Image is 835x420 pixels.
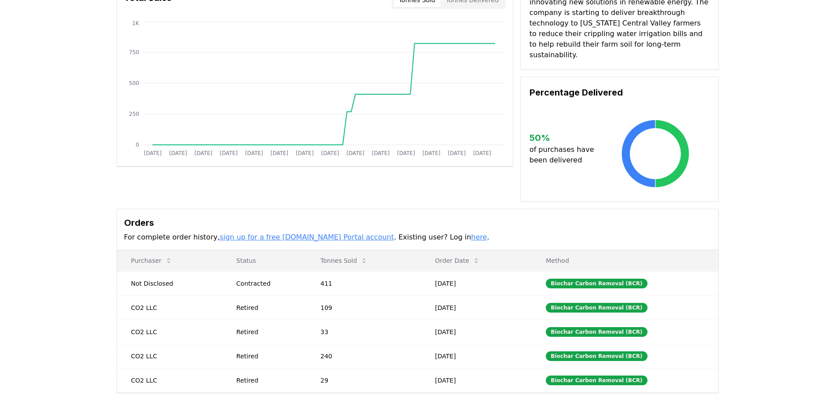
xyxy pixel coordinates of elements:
td: 29 [306,368,421,392]
td: [DATE] [421,368,532,392]
tspan: [DATE] [397,150,415,156]
div: Contracted [236,279,299,288]
td: CO2 LLC [117,320,222,344]
p: For complete order history, . Existing user? Log in . [124,232,711,243]
td: CO2 LLC [117,295,222,320]
a: sign up for a free [DOMAIN_NAME] Portal account [220,233,394,241]
td: 33 [306,320,421,344]
div: Retired [236,328,299,336]
tspan: [DATE] [372,150,390,156]
div: Biochar Carbon Removal (BCR) [546,327,647,337]
td: Not Disclosed [117,271,222,295]
tspan: 1K [132,20,140,26]
td: 411 [306,271,421,295]
tspan: [DATE] [321,150,339,156]
tspan: [DATE] [448,150,466,156]
div: Biochar Carbon Removal (BCR) [546,279,647,288]
tspan: 0 [136,142,139,148]
div: Retired [236,303,299,312]
td: CO2 LLC [117,368,222,392]
h3: 50 % [530,131,601,144]
p: of purchases have been delivered [530,144,601,166]
tspan: [DATE] [143,150,162,156]
tspan: [DATE] [422,150,440,156]
td: [DATE] [421,295,532,320]
td: [DATE] [421,344,532,368]
tspan: 750 [129,49,139,55]
tspan: [DATE] [169,150,187,156]
div: Retired [236,376,299,385]
button: Tonnes Sold [313,252,375,269]
tspan: [DATE] [245,150,263,156]
p: Method [539,256,711,265]
tspan: 500 [129,80,139,86]
p: Status [229,256,299,265]
tspan: [DATE] [194,150,212,156]
h3: Percentage Delivered [530,86,710,99]
td: [DATE] [421,320,532,344]
div: Biochar Carbon Removal (BCR) [546,376,647,385]
button: Purchaser [124,252,179,269]
div: Biochar Carbon Removal (BCR) [546,303,647,313]
td: [DATE] [421,271,532,295]
tspan: [DATE] [270,150,288,156]
td: 240 [306,344,421,368]
button: Order Date [428,252,487,269]
h3: Orders [124,216,711,229]
tspan: [DATE] [473,150,491,156]
div: Retired [236,352,299,361]
div: Biochar Carbon Removal (BCR) [546,351,647,361]
tspan: [DATE] [296,150,314,156]
td: 109 [306,295,421,320]
tspan: [DATE] [220,150,238,156]
tspan: 250 [129,111,139,117]
td: CO2 LLC [117,344,222,368]
tspan: [DATE] [346,150,364,156]
a: here [471,233,487,241]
